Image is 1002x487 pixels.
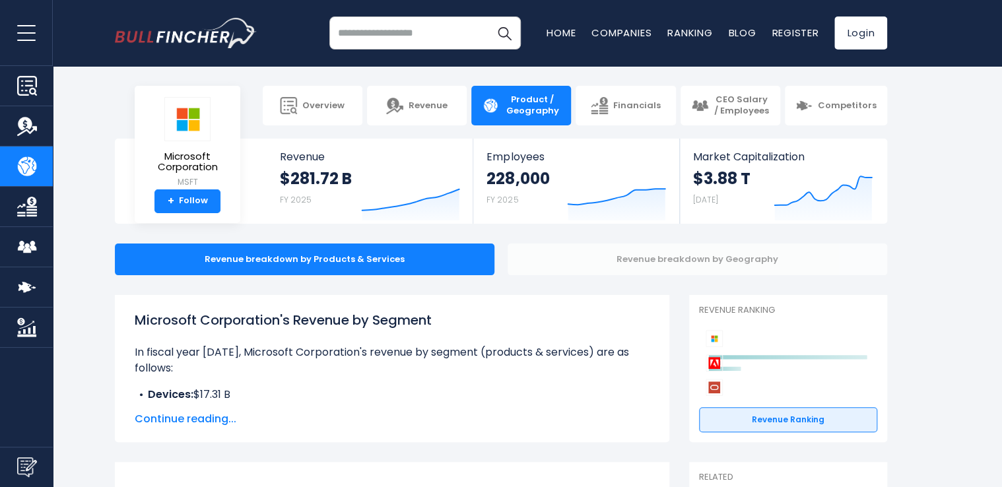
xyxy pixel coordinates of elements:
a: Financials [576,86,675,125]
small: FY 2025 [486,194,518,205]
span: CEO Salary / Employees [714,94,770,117]
a: Ranking [667,26,712,40]
a: Go to homepage [115,18,257,48]
img: Oracle Corporation competitors logo [706,379,723,396]
a: Revenue [367,86,467,125]
small: FY 2025 [280,194,312,205]
span: Revenue [409,100,448,112]
a: Employees 228,000 FY 2025 [473,139,679,224]
strong: + [168,195,174,207]
li: $17.31 B [135,387,650,403]
span: Competitors [818,100,877,112]
a: Overview [263,86,362,125]
img: Microsoft Corporation competitors logo [706,330,723,347]
p: Related [699,472,877,483]
div: Revenue breakdown by Geography [508,243,887,275]
small: MSFT [145,176,230,188]
div: Revenue breakdown by Products & Services [115,243,494,275]
p: Revenue Ranking [699,305,877,316]
a: Blog [728,26,756,40]
strong: 228,000 [486,168,549,189]
a: Revenue $281.72 B FY 2025 [267,139,473,224]
a: Register [772,26,818,40]
a: Home [547,26,576,40]
img: Adobe competitors logo [706,354,723,372]
h1: Microsoft Corporation's Revenue by Segment [135,310,650,330]
span: Product / Geography [504,94,560,117]
p: In fiscal year [DATE], Microsoft Corporation's revenue by segment (products & services) are as fo... [135,344,650,376]
strong: $3.88 T [693,168,751,189]
span: Market Capitalization [693,150,873,163]
span: Employees [486,150,665,163]
button: Search [488,16,521,49]
a: Competitors [785,86,887,125]
span: Revenue [280,150,460,163]
span: Overview [302,100,345,112]
span: Microsoft Corporation [145,151,230,173]
small: [DATE] [693,194,718,205]
a: Revenue Ranking [699,407,877,432]
span: Continue reading... [135,411,650,427]
a: Product / Geography [471,86,571,125]
span: Financials [613,100,661,112]
a: CEO Salary / Employees [681,86,780,125]
a: +Follow [154,189,220,213]
a: Companies [591,26,651,40]
strong: $281.72 B [280,168,352,189]
a: Login [834,16,887,49]
b: Devices: [148,387,193,402]
img: bullfincher logo [115,18,257,48]
a: Microsoft Corporation MSFT [145,96,230,189]
a: Market Capitalization $3.88 T [DATE] [680,139,886,224]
